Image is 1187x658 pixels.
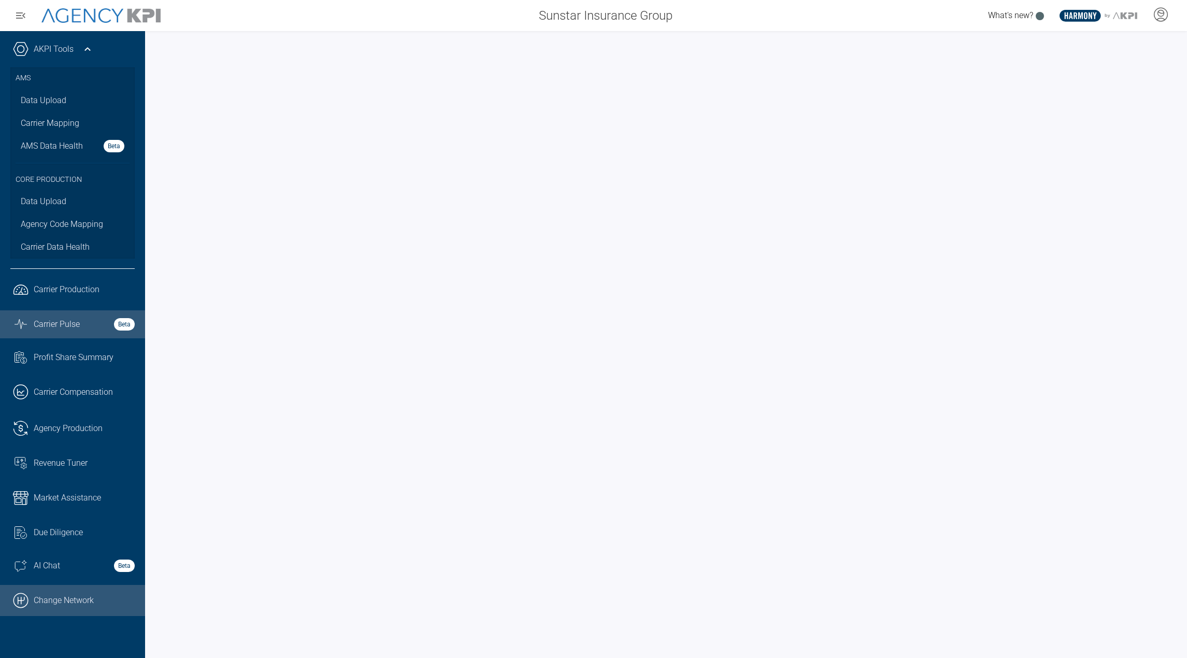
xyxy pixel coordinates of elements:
[114,560,135,572] strong: Beta
[16,163,130,191] h3: Core Production
[34,351,113,364] span: Profit Share Summary
[34,318,80,331] span: Carrier Pulse
[21,140,83,152] span: AMS Data Health
[104,140,124,152] strong: Beta
[34,386,113,398] span: Carrier Compensation
[10,135,135,158] a: AMS Data HealthBeta
[34,283,99,296] span: Carrier Production
[10,112,135,135] a: Carrier Mapping
[34,43,74,55] a: AKPI Tools
[114,318,135,331] strong: Beta
[34,492,101,504] span: Market Assistance
[41,8,161,23] img: AgencyKPI
[10,213,135,236] a: Agency Code Mapping
[34,560,60,572] span: AI Chat
[10,190,135,213] a: Data Upload
[988,10,1033,20] span: What's new?
[21,241,90,253] span: Carrier Data Health
[539,6,673,25] span: Sunstar Insurance Group
[16,67,130,89] h3: AMS
[34,422,103,435] span: Agency Production
[10,236,135,259] a: Carrier Data Health
[34,526,83,539] span: Due Diligence
[10,89,135,112] a: Data Upload
[34,457,88,469] span: Revenue Tuner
